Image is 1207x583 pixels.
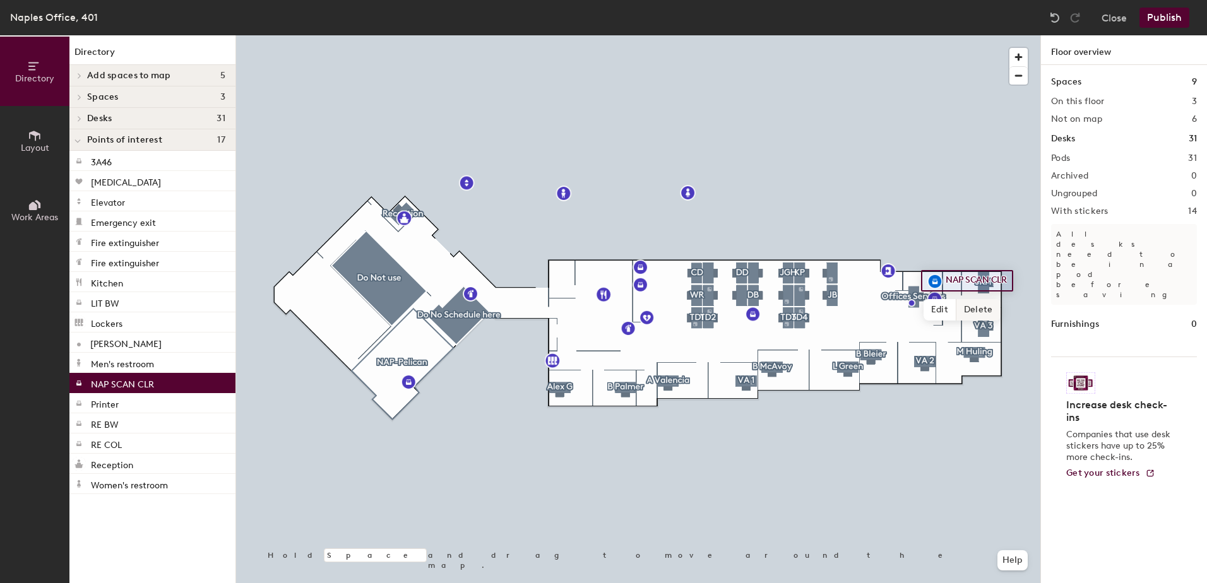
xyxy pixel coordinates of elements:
p: NAP SCAN CLR [91,375,154,390]
h2: 3 [1192,97,1197,107]
button: Help [997,550,1028,570]
h1: Floor overview [1041,35,1207,65]
span: Points of interest [87,135,162,145]
span: Add spaces to map [87,71,171,81]
h1: 0 [1191,317,1197,331]
span: Directory [15,73,54,84]
h2: Not on map [1051,114,1102,124]
h2: 14 [1188,206,1197,216]
p: Women's restroom [91,476,168,491]
div: Naples Office, 401 [10,9,98,25]
p: Elevator [91,194,125,208]
p: 3A46 [91,153,112,168]
span: Work Areas [11,212,58,223]
h2: With stickers [1051,206,1109,216]
h2: On this floor [1051,97,1105,107]
p: Fire extinguisher [91,254,159,269]
span: Spaces [87,92,119,102]
p: Lockers [91,315,122,329]
span: 17 [217,135,225,145]
span: Edit [924,299,956,321]
h2: Ungrouped [1051,189,1098,199]
img: Redo [1069,11,1081,24]
p: Companies that use desk stickers have up to 25% more check-ins. [1066,429,1174,463]
h2: 31 [1188,153,1197,163]
a: Get your stickers [1066,468,1155,479]
p: Men's restroom [91,355,154,370]
h2: 6 [1192,114,1197,124]
h1: Spaces [1051,75,1081,89]
span: Desks [87,114,112,124]
span: Delete [956,299,1001,321]
h1: 31 [1189,132,1197,146]
h1: Furnishings [1051,317,1099,331]
button: Close [1102,8,1127,28]
span: 5 [220,71,225,81]
h1: 9 [1192,75,1197,89]
img: Undo [1049,11,1061,24]
button: Publish [1139,8,1189,28]
p: Reception [91,456,133,471]
h2: 0 [1191,171,1197,181]
p: Kitchen [91,274,123,289]
img: Sticker logo [1066,372,1095,394]
span: Layout [21,143,49,153]
p: RE BW [91,416,119,430]
p: All desks need to be in a pod before saving [1051,224,1197,305]
h2: 0 [1191,189,1197,199]
p: [MEDICAL_DATA] [91,174,161,188]
p: LIT BW [91,295,119,309]
p: [PERSON_NAME] [90,335,162,350]
h1: Directory [69,45,235,65]
h4: Increase desk check-ins [1066,399,1174,424]
span: 3 [220,92,225,102]
h1: Desks [1051,132,1075,146]
p: Emergency exit [91,214,156,228]
p: Fire extinguisher [91,234,159,249]
p: RE COL [91,436,122,450]
span: Get your stickers [1066,468,1140,478]
h2: Pods [1051,153,1070,163]
span: 31 [217,114,225,124]
h2: Archived [1051,171,1088,181]
p: Printer [91,396,119,410]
